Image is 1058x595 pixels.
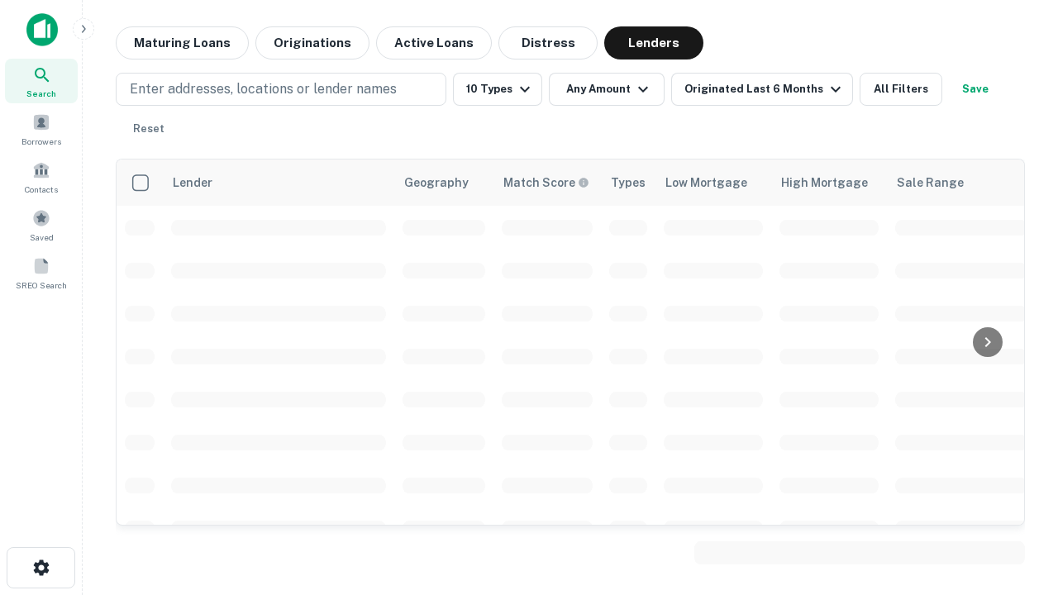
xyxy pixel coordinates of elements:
th: Geography [394,159,493,206]
span: Search [26,87,56,100]
a: Contacts [5,155,78,199]
button: Active Loans [376,26,492,59]
div: Types [611,173,646,193]
a: Saved [5,202,78,247]
div: Low Mortgage [665,173,747,193]
span: Contacts [25,183,58,196]
button: Enter addresses, locations or lender names [116,73,446,106]
img: capitalize-icon.png [26,13,58,46]
button: Originated Last 6 Months [671,73,853,106]
span: SREO Search [16,278,67,292]
th: Lender [163,159,394,206]
button: All Filters [860,73,942,106]
button: Any Amount [549,73,665,106]
div: Capitalize uses an advanced AI algorithm to match your search with the best lender. The match sco... [503,174,589,192]
button: Distress [498,26,598,59]
div: High Mortgage [781,173,868,193]
button: Maturing Loans [116,26,249,59]
th: Sale Range [887,159,1036,206]
button: Save your search to get updates of matches that match your search criteria. [949,73,1002,106]
th: Capitalize uses an advanced AI algorithm to match your search with the best lender. The match sco... [493,159,601,206]
iframe: Chat Widget [975,463,1058,542]
button: Lenders [604,26,703,59]
a: Search [5,59,78,103]
button: Reset [122,112,175,145]
span: Borrowers [21,135,61,148]
th: High Mortgage [771,159,887,206]
button: Originations [255,26,369,59]
p: Enter addresses, locations or lender names [130,79,397,99]
div: Geography [404,173,469,193]
a: SREO Search [5,250,78,295]
div: Lender [173,173,212,193]
th: Low Mortgage [655,159,771,206]
a: Borrowers [5,107,78,151]
th: Types [601,159,655,206]
div: Sale Range [897,173,964,193]
div: Originated Last 6 Months [684,79,846,99]
h6: Match Score [503,174,586,192]
button: 10 Types [453,73,542,106]
span: Saved [30,231,54,244]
